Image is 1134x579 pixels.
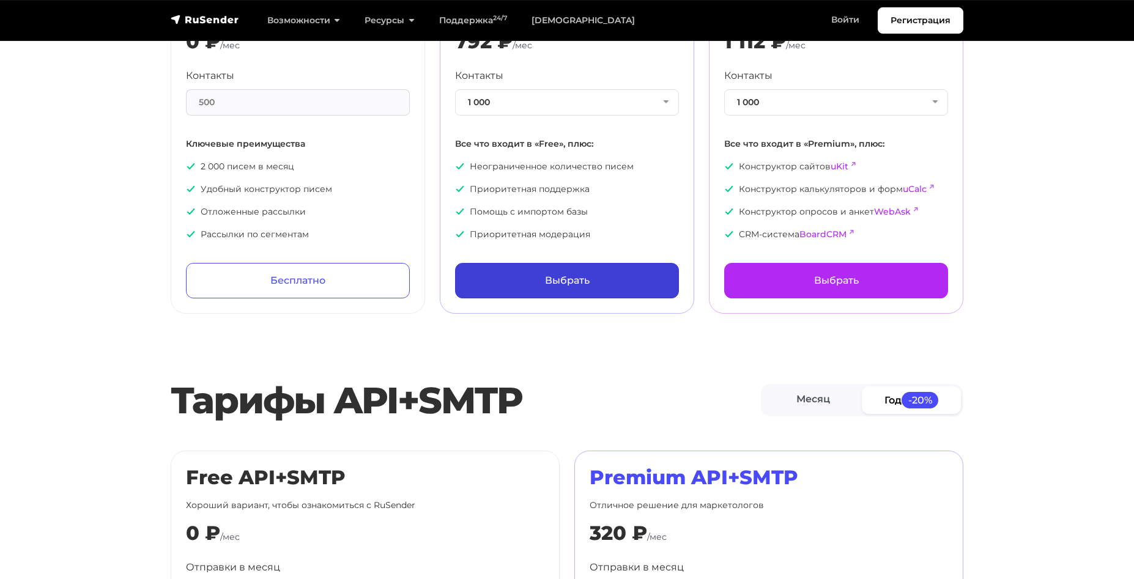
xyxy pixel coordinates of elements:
img: icon-ok.svg [724,184,734,194]
p: Конструктор сайтов [724,160,948,173]
div: 1 112 ₽ [724,30,786,53]
img: icon-ok.svg [455,229,465,239]
img: icon-ok.svg [186,161,196,171]
a: Возможности [255,8,352,33]
span: /мес [220,40,240,51]
p: Приоритетная поддержка [455,183,679,196]
a: BoardCRM [799,229,847,240]
a: Месяц [763,386,862,414]
img: icon-ok.svg [186,229,196,239]
p: Отложенные рассылки [186,205,410,218]
img: icon-ok.svg [186,207,196,216]
p: Все что входит в «Premium», плюс: [724,138,948,150]
p: Приоритетная модерация [455,228,679,241]
img: icon-ok.svg [455,184,465,194]
label: Контакты [455,68,503,83]
p: Все что входит в «Free», плюс: [455,138,679,150]
a: Выбрать [724,263,948,298]
img: icon-ok.svg [186,184,196,194]
img: RuSender [171,13,239,26]
p: CRM-система [724,228,948,241]
label: Контакты [724,68,773,83]
img: icon-ok.svg [724,207,734,216]
a: Регистрация [878,7,963,34]
p: Рассылки по сегментам [186,228,410,241]
span: /мес [513,40,532,51]
a: Ресурсы [352,8,426,33]
img: icon-ok.svg [724,229,734,239]
span: /мес [786,40,806,51]
a: WebAsk [874,206,911,217]
sup: 24/7 [493,14,507,22]
h2: Тарифы API+SMTP [171,378,761,422]
label: Отправки в месяц [186,560,280,575]
a: Поддержка24/7 [427,8,519,33]
div: 0 ₽ [186,522,220,545]
a: Выбрать [455,263,679,298]
a: uKit [831,161,848,172]
img: icon-ok.svg [455,161,465,171]
p: 2 000 писем в месяц [186,160,410,173]
label: Отправки в месяц [590,560,684,575]
p: Хороший вариант, чтобы ознакомиться с RuSender [186,499,544,512]
a: Год [862,386,961,414]
div: 792 ₽ [455,30,513,53]
img: icon-ok.svg [455,207,465,216]
span: -20% [902,392,938,408]
img: icon-ok.svg [724,161,734,171]
span: /мес [220,531,240,542]
a: uCalc [903,183,927,194]
span: /мес [647,531,667,542]
button: 1 000 [455,89,679,116]
a: [DEMOGRAPHIC_DATA] [519,8,647,33]
p: Неограниченное количество писем [455,160,679,173]
p: Помощь с импортом базы [455,205,679,218]
p: Удобный конструктор писем [186,183,410,196]
div: 320 ₽ [590,522,647,545]
a: Войти [819,7,872,32]
label: Контакты [186,68,234,83]
p: Конструктор калькуляторов и форм [724,183,948,196]
div: 0 ₽ [186,30,220,53]
p: Отличное решение для маркетологов [590,499,948,512]
h2: Premium API+SMTP [590,466,948,489]
button: 1 000 [724,89,948,116]
a: Бесплатно [186,263,410,298]
p: Ключевые преимущества [186,138,410,150]
h2: Free API+SMTP [186,466,544,489]
p: Конструктор опросов и анкет [724,205,948,218]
